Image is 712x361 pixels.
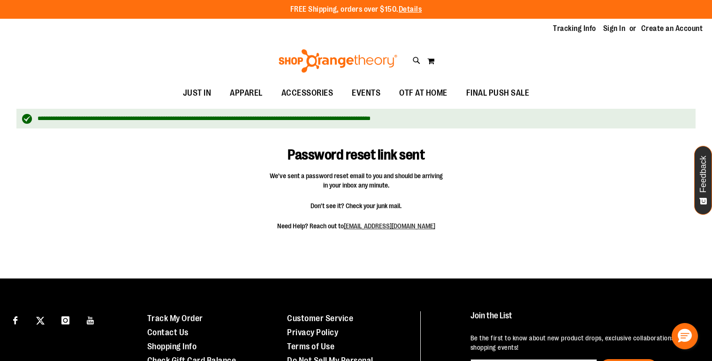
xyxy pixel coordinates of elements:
span: EVENTS [352,83,380,104]
span: ACCESSORIES [281,83,333,104]
a: [EMAIL_ADDRESS][DOMAIN_NAME] [344,222,435,230]
h1: Password reset link sent [247,133,466,163]
a: Details [399,5,422,14]
a: EVENTS [342,83,390,104]
a: JUST IN [174,83,221,104]
button: Feedback - Show survey [694,146,712,215]
span: OTF AT HOME [399,83,447,104]
p: Be the first to know about new product drops, exclusive collaborations, and shopping events! [470,333,694,352]
a: Visit our Youtube page [83,311,99,328]
a: Terms of Use [287,342,334,351]
a: Customer Service [287,314,353,323]
span: JUST IN [183,83,212,104]
a: Sign In [603,23,626,34]
a: APPAREL [220,83,272,104]
span: Need Help? Reach out to [269,221,443,231]
a: ACCESSORIES [272,83,343,104]
span: We've sent a password reset email to you and should be arriving in your inbox any minute. [269,171,443,190]
a: FINAL PUSH SALE [457,83,539,104]
span: FINAL PUSH SALE [466,83,530,104]
a: Tracking Info [553,23,596,34]
a: Track My Order [147,314,203,323]
button: Hello, have a question? Let’s chat. [672,323,698,349]
a: Visit our Instagram page [57,311,74,328]
h4: Join the List [470,311,694,329]
p: FREE Shipping, orders over $150. [290,4,422,15]
a: OTF AT HOME [390,83,457,104]
img: Shop Orangetheory [277,49,399,73]
a: Contact Us [147,328,189,337]
a: Privacy Policy [287,328,338,337]
a: Create an Account [641,23,703,34]
a: Visit our Facebook page [7,311,23,328]
a: Shopping Info [147,342,197,351]
span: Don't see it? Check your junk mail. [269,201,443,211]
img: Twitter [36,316,45,325]
a: Visit our X page [32,311,49,328]
span: Feedback [699,156,708,193]
span: APPAREL [230,83,263,104]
